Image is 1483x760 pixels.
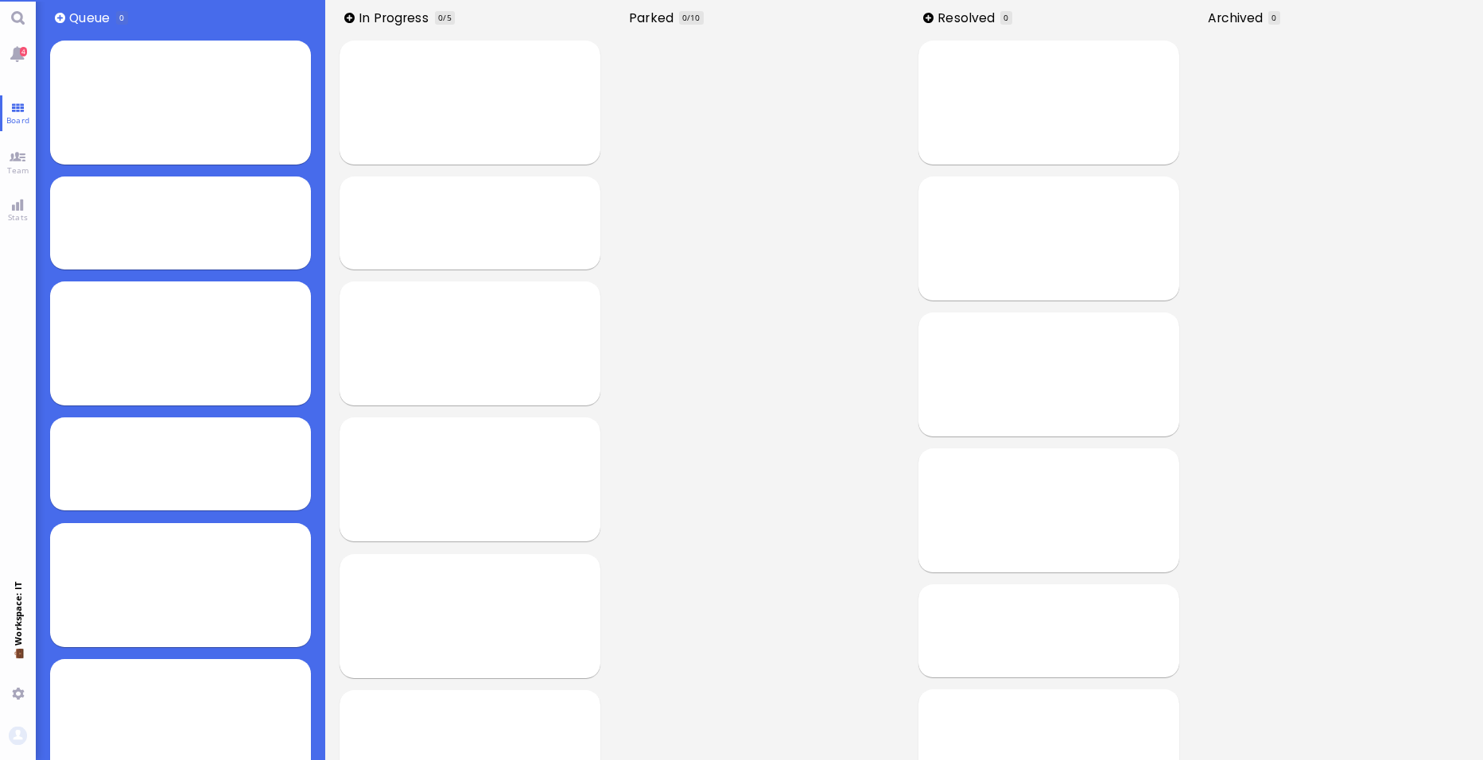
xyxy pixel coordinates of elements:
[119,12,124,23] span: 0
[4,211,32,223] span: Stats
[938,9,1000,27] span: Resolved
[629,9,678,27] span: Parked
[923,13,934,23] button: Add
[9,727,26,744] img: You
[344,13,355,23] button: Add
[2,114,33,126] span: Board
[682,12,687,23] span: 0
[12,646,24,681] span: 💼 Workspace: IT
[1271,12,1276,23] span: 0
[69,9,115,27] span: Queue
[55,13,65,23] button: Add
[687,12,700,23] span: /10
[443,12,451,23] span: /5
[438,12,443,23] span: 0
[3,165,33,176] span: Team
[359,9,433,27] span: In progress
[1208,9,1268,27] span: Archived
[1004,12,1008,23] span: 0
[20,47,27,56] span: 4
